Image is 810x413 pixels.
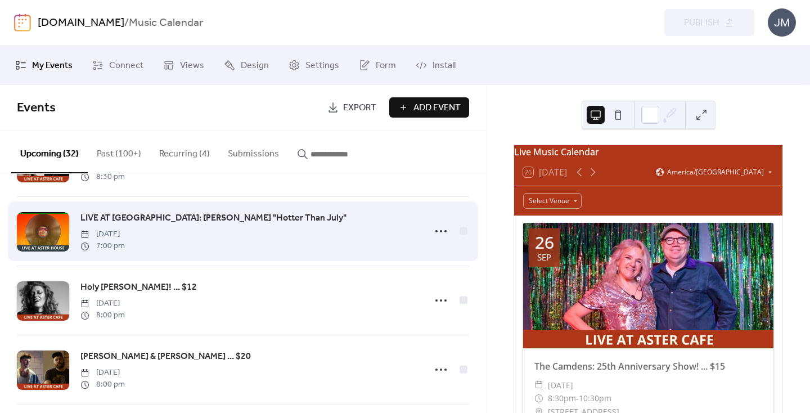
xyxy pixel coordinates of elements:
[219,131,288,172] button: Submissions
[11,131,88,173] button: Upcoming (32)
[305,59,339,73] span: Settings
[280,50,348,80] a: Settings
[376,59,396,73] span: Form
[80,349,251,364] a: [PERSON_NAME] & [PERSON_NAME] ... $20
[667,169,764,176] span: America/[GEOGRAPHIC_DATA]
[84,50,152,80] a: Connect
[80,280,197,295] a: Holy [PERSON_NAME]! ... $12
[576,392,579,405] span: -
[80,379,125,390] span: 8:00 pm
[389,97,469,118] button: Add Event
[241,59,269,73] span: Design
[537,253,551,262] div: Sep
[768,8,796,37] div: JM
[80,228,125,240] span: [DATE]
[80,211,346,226] a: LIVE AT [GEOGRAPHIC_DATA]: [PERSON_NAME] "Hotter Than July"
[80,240,125,252] span: 7:00 pm
[80,367,125,379] span: [DATE]
[109,59,143,73] span: Connect
[343,101,376,115] span: Export
[534,392,543,405] div: ​
[514,145,782,159] div: Live Music Calendar
[14,14,31,32] img: logo
[413,101,461,115] span: Add Event
[129,12,203,34] b: Music Calendar
[215,50,277,80] a: Design
[80,171,125,183] span: 8:30 pm
[180,59,204,73] span: Views
[535,234,554,251] div: 26
[534,379,543,392] div: ​
[80,350,251,363] span: [PERSON_NAME] & [PERSON_NAME] ... $20
[319,97,385,118] a: Export
[124,12,129,34] b: /
[150,131,219,172] button: Recurring (4)
[80,281,197,294] span: Holy [PERSON_NAME]! ... $12
[7,50,81,80] a: My Events
[548,392,576,405] span: 8:30pm
[80,212,346,225] span: LIVE AT [GEOGRAPHIC_DATA]: [PERSON_NAME] "Hotter Than July"
[579,392,611,405] span: 10:30pm
[155,50,213,80] a: Views
[38,12,124,34] a: [DOMAIN_NAME]
[17,96,56,120] span: Events
[88,131,150,172] button: Past (100+)
[407,50,464,80] a: Install
[80,309,125,321] span: 8:00 pm
[548,379,573,392] span: [DATE]
[350,50,404,80] a: Form
[433,59,456,73] span: Install
[80,298,125,309] span: [DATE]
[32,59,73,73] span: My Events
[534,360,725,372] a: The Camdens: 25th Anniversary Show! ... $15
